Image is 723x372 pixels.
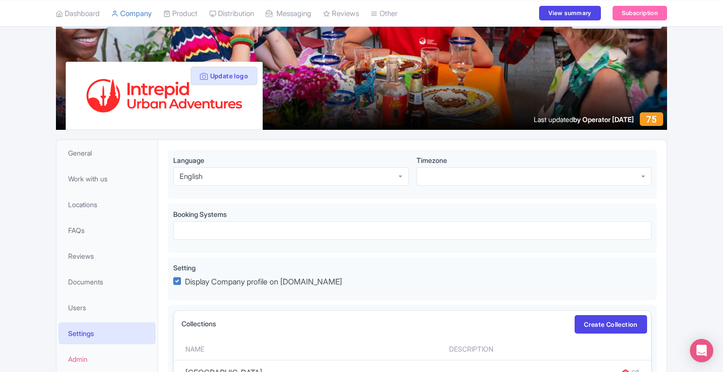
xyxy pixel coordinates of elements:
[68,225,85,235] span: FAQs
[58,245,156,267] a: Reviews
[173,156,204,164] span: Language
[58,219,156,241] a: FAQs
[185,277,342,286] span: Display Company profile on [DOMAIN_NAME]
[68,174,108,184] span: Work with us
[573,115,634,124] span: by Operator [DATE]
[443,338,591,360] th: Description
[68,148,92,158] span: General
[58,142,156,164] a: General
[174,338,443,360] th: Name
[539,6,600,20] a: View summary
[86,70,242,122] img: bnxlecx2kcnhiwl1bkly.svg
[613,6,667,20] a: Subscription
[575,315,647,334] a: Create Collection
[58,322,156,344] a: Settings
[58,194,156,215] a: Locations
[534,114,634,124] div: Last updated
[416,156,447,164] span: Timezone
[191,67,257,85] button: Update logo
[58,168,156,190] a: Work with us
[173,210,227,218] span: Booking Systems
[68,277,103,287] span: Documents
[58,271,156,293] a: Documents
[58,348,156,370] a: Admin
[68,328,94,338] span: Settings
[181,319,216,329] label: Collections
[68,354,88,364] span: Admin
[173,264,196,272] span: Setting
[68,302,86,313] span: Users
[646,114,656,124] span: 75
[180,172,202,181] div: English
[690,339,713,362] div: Open Intercom Messenger
[58,297,156,319] a: Users
[68,199,97,210] span: Locations
[68,251,94,261] span: Reviews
